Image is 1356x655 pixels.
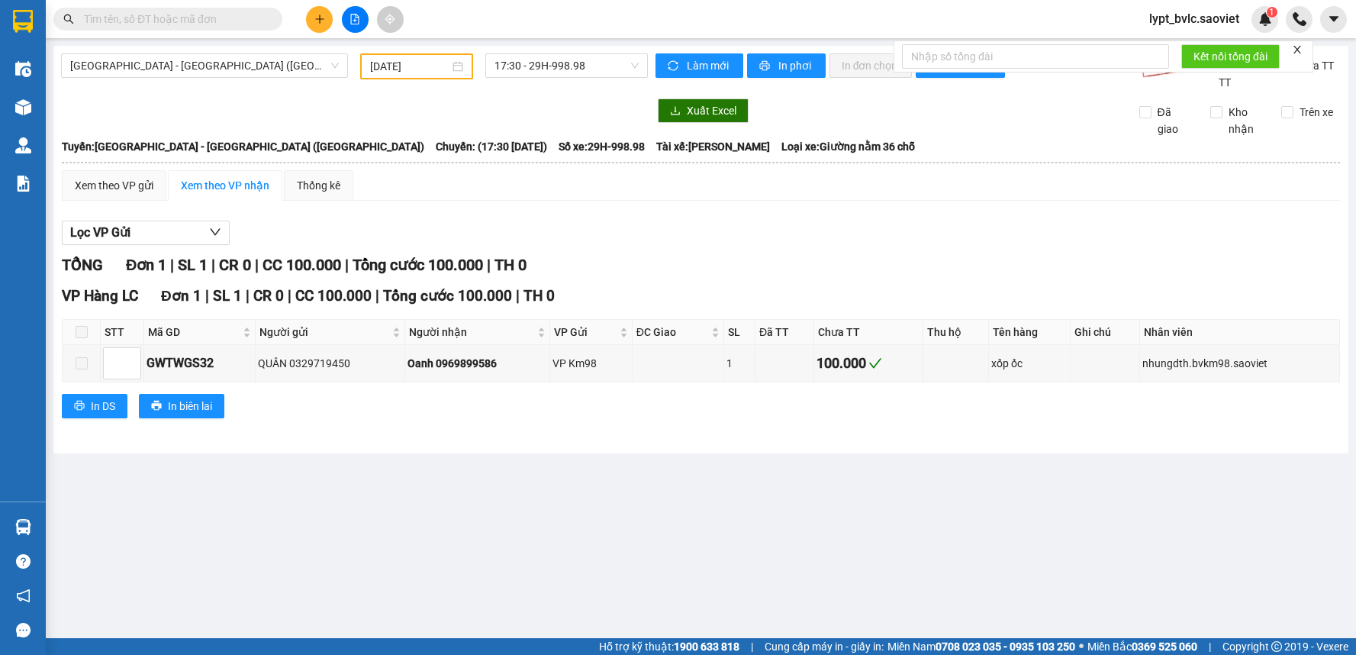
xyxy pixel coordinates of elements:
span: download [670,105,681,118]
button: caret-down [1320,6,1347,33]
span: SL 1 [213,287,242,305]
span: Tổng cước 100.000 [353,256,483,274]
img: logo-vxr [13,10,33,33]
span: CC 100.000 [263,256,341,274]
span: ĐC Giao [636,324,708,340]
span: In DS [91,398,115,415]
span: Hà Nội - Lào Cai (Giường) [70,54,339,77]
span: close [1292,44,1303,55]
span: Làm mới [687,57,731,74]
button: downloadXuất Excel [658,98,749,123]
span: | [751,638,753,655]
span: Chuyến: (17:30 [DATE]) [436,138,547,155]
span: | [211,256,215,274]
th: Ghi chú [1071,320,1140,345]
th: Thu hộ [923,320,989,345]
span: VP Gửi [554,324,616,340]
strong: 0369 525 060 [1132,640,1197,653]
span: ⚪️ [1079,644,1084,650]
strong: 1900 633 818 [674,640,739,653]
div: GWTWGS32 [147,353,253,373]
span: question-circle [16,554,31,569]
button: file-add [342,6,369,33]
strong: 0708 023 035 - 0935 103 250 [936,640,1075,653]
span: down [209,226,221,238]
span: TH 0 [523,287,555,305]
span: | [516,287,520,305]
span: Tài xế: [PERSON_NAME] [656,138,770,155]
img: warehouse-icon [15,61,31,77]
span: copyright [1271,641,1282,652]
span: | [375,287,379,305]
span: | [345,256,349,274]
button: Kết nối tổng đài [1181,44,1280,69]
span: | [288,287,291,305]
span: Tổng cước 100.000 [383,287,512,305]
span: In phơi [778,57,813,74]
div: VP Km98 [552,355,629,372]
span: Cung cấp máy in - giấy in: [765,638,884,655]
button: printerIn DS [62,394,127,418]
input: 11/09/2025 [370,58,449,75]
div: Xem theo VP nhận [181,177,269,194]
span: CR 0 [219,256,251,274]
th: Đã TT [755,320,814,345]
div: 100.000 [816,353,920,374]
div: nhungdth.bvkm98.saoviet [1142,355,1337,372]
div: QUÂN 0329719450 [258,355,402,372]
td: GWTWGS32 [144,345,256,382]
span: printer [74,400,85,412]
span: Lọc VP Gửi [70,223,130,242]
button: In đơn chọn [829,53,913,78]
span: Người nhận [409,324,534,340]
span: notification [16,589,31,603]
span: Hỗ trợ kỹ thuật: [599,638,739,655]
img: warehouse-icon [15,99,31,115]
span: Miền Bắc [1087,638,1197,655]
th: Tên hàng [989,320,1071,345]
div: Oanh 0969899586 [407,355,547,372]
span: Loại xe: Giường nằm 36 chỗ [781,138,915,155]
span: | [487,256,491,274]
span: VP Hàng LC [62,287,138,305]
input: Nhập số tổng đài [902,44,1169,69]
span: Số xe: 29H-998.98 [559,138,645,155]
span: Kết nối tổng đài [1193,48,1267,65]
img: solution-icon [15,176,31,192]
b: Tuyến: [GEOGRAPHIC_DATA] - [GEOGRAPHIC_DATA] ([GEOGRAPHIC_DATA]) [62,140,424,153]
span: Xuất Excel [687,102,736,119]
div: xốp ốc [991,355,1068,372]
button: printerIn phơi [747,53,826,78]
span: Người gửi [259,324,389,340]
span: printer [151,400,162,412]
span: Đơn 1 [126,256,166,274]
th: Chưa TT [814,320,923,345]
span: aim [385,14,395,24]
span: file-add [349,14,360,24]
button: plus [306,6,333,33]
span: plus [314,14,325,24]
span: search [63,14,74,24]
img: warehouse-icon [15,137,31,153]
div: 1 [726,355,752,372]
span: CC 100.000 [295,287,372,305]
div: Xem theo VP gửi [75,177,153,194]
span: message [16,623,31,637]
span: In biên lai [168,398,212,415]
span: Đã giao [1151,104,1199,137]
th: SL [724,320,755,345]
span: lypt_bvlc.saoviet [1137,9,1251,28]
span: SL 1 [178,256,208,274]
span: Đơn 1 [161,287,201,305]
img: icon-new-feature [1258,12,1272,26]
span: | [255,256,259,274]
button: syncLàm mới [655,53,743,78]
sup: 1 [1267,7,1277,18]
img: phone-icon [1293,12,1306,26]
span: caret-down [1327,12,1341,26]
div: Thống kê [297,177,340,194]
td: VP Km98 [550,345,632,382]
span: | [246,287,250,305]
button: printerIn biên lai [139,394,224,418]
span: Trên xe [1293,104,1339,121]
